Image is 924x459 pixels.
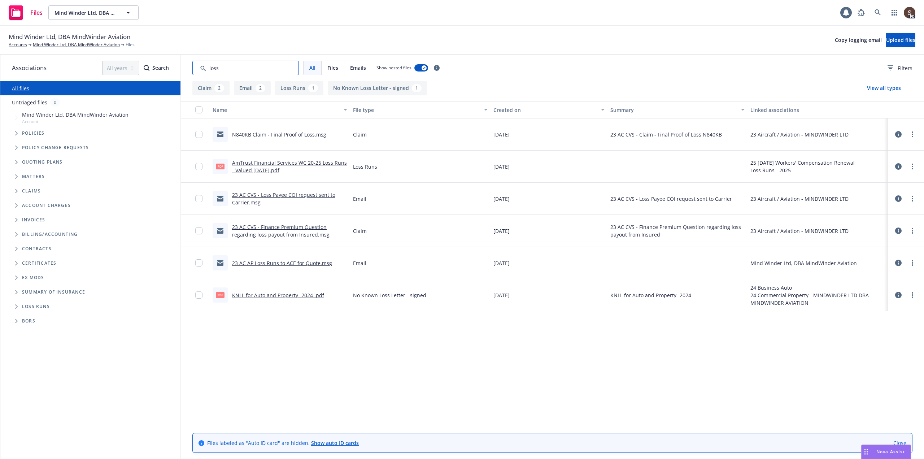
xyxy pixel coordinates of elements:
button: Summary [607,101,748,118]
img: photo [904,7,915,18]
div: Linked associations [750,106,885,114]
a: N840KB Claim - Final Proof of Loss.msg [232,131,326,138]
span: Policy change requests [22,146,89,150]
span: pdf [216,164,225,169]
a: Files [6,3,45,23]
div: Mind Winder Ltd, DBA MindWinder Aviation [750,259,857,267]
input: Toggle Row Selected [195,227,202,234]
button: Created on [491,101,607,118]
div: 1 [308,84,318,92]
span: [DATE] [493,195,510,203]
a: more [908,259,917,267]
a: Report a Bug [854,5,868,20]
span: Contracts [22,247,52,251]
span: Certificates [22,261,56,265]
button: Copy logging email [835,33,882,47]
a: Untriaged files [12,99,47,106]
span: Files [30,10,43,16]
span: Loss Runs [353,163,377,170]
input: Select all [195,106,202,113]
span: Account [22,118,128,125]
button: Email [234,81,271,95]
button: File type [350,101,491,118]
a: more [908,194,917,203]
a: more [908,226,917,235]
svg: Search [144,65,149,71]
input: Toggle Row Selected [195,163,202,170]
a: KNLL for Auto and Property -2024 .pdf [232,292,324,299]
div: Name [213,106,339,114]
input: Toggle Row Selected [195,259,202,267]
span: Files [327,64,338,72]
div: Search [144,61,169,75]
span: Claim [353,131,367,138]
span: Claim [353,227,367,235]
span: BORs [22,319,35,323]
span: Quoting plans [22,160,63,164]
div: File type [353,106,480,114]
div: Drag to move [862,445,871,459]
a: Accounts [9,42,27,48]
a: 23 AC CVS - Finance Premium Question regarding loss payout from Insured.msg [232,224,330,238]
button: Claim [192,81,230,95]
span: Copy logging email [835,36,882,43]
span: Email [353,259,366,267]
span: Associations [12,63,47,73]
div: 24 Business Auto [750,284,885,291]
span: Loss Runs [22,304,50,309]
button: Mind Winder Ltd, DBA MindWinder Aviation [48,5,139,20]
span: Emails [350,64,366,72]
div: Summary [610,106,737,114]
a: Show auto ID cards [311,439,359,446]
div: Tree Example [0,109,180,227]
div: 0 [50,98,60,107]
a: 23 AC CVS - Loss Payee COI request sent to Carrier.msg [232,191,335,206]
button: Name [210,101,350,118]
div: 23 Aircraft / Aviation - MINDWINDER LTD [750,227,849,235]
span: 23 AC CVS - Claim - Final Proof of Loss N840KB [610,131,722,138]
span: Claims [22,189,41,193]
button: Loss Runs [275,81,323,95]
a: more [908,291,917,299]
span: Email [353,195,366,203]
div: 2 [256,84,265,92]
span: Filters [888,64,912,72]
span: 23 AC CVS - Finance Premium Question regarding loss payout from Insured [610,223,745,238]
button: View all types [855,81,912,95]
a: more [908,130,917,139]
span: [DATE] [493,163,510,170]
span: [DATE] [493,227,510,235]
input: Toggle Row Selected [195,131,202,138]
button: SearchSearch [144,61,169,75]
span: All [309,64,315,72]
button: Filters [888,61,912,75]
span: Billing/Accounting [22,232,78,237]
span: Nova Assist [876,449,905,455]
span: [DATE] [493,259,510,267]
button: Upload files [886,33,915,47]
a: Switch app [887,5,902,20]
span: Summary of insurance [22,290,85,294]
input: Search by keyword... [192,61,299,75]
div: 24 Commercial Property - MINDWINDER LTD DBA MINDWINDER AVIATION [750,291,885,307]
input: Toggle Row Selected [195,291,202,299]
span: Upload files [886,36,915,43]
span: Filters [898,64,912,72]
span: KNLL for Auto and Property -2024 [610,291,691,299]
span: Account charges [22,203,71,208]
a: 23 AC AP Loss Runs to ACE for Quote.msg [232,260,332,267]
span: [DATE] [493,131,510,138]
div: 23 Aircraft / Aviation - MINDWINDER LTD [750,195,849,203]
span: Mind Winder Ltd, DBA MindWinder Aviation [22,111,128,118]
button: Nova Assist [861,445,911,459]
span: [DATE] [493,291,510,299]
span: Show nested files [376,65,411,71]
span: Mind Winder Ltd, DBA MindWinder Aviation [9,32,130,42]
span: pdf [216,292,225,298]
div: Folder Tree Example [0,227,180,328]
div: Loss Runs - 2025 [750,166,855,174]
span: Matters [22,174,45,179]
input: Toggle Row Selected [195,195,202,202]
button: No Known Loss Letter - signed [328,81,427,95]
span: Policies [22,131,45,135]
